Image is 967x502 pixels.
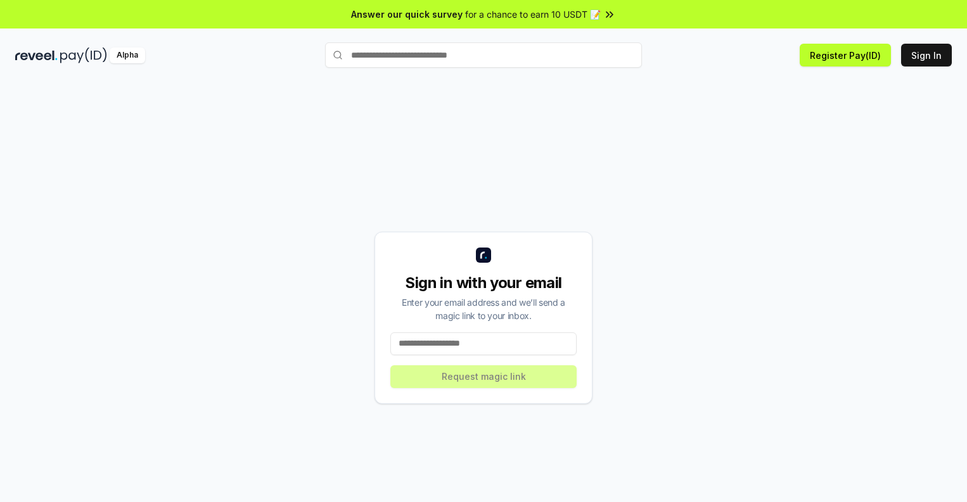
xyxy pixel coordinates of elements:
button: Sign In [901,44,952,66]
div: Alpha [110,47,145,63]
img: pay_id [60,47,107,63]
div: Enter your email address and we’ll send a magic link to your inbox. [390,296,577,322]
img: reveel_dark [15,47,58,63]
button: Register Pay(ID) [800,44,891,66]
img: logo_small [476,248,491,263]
span: for a chance to earn 10 USDT 📝 [465,8,601,21]
span: Answer our quick survey [351,8,463,21]
div: Sign in with your email [390,273,577,293]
